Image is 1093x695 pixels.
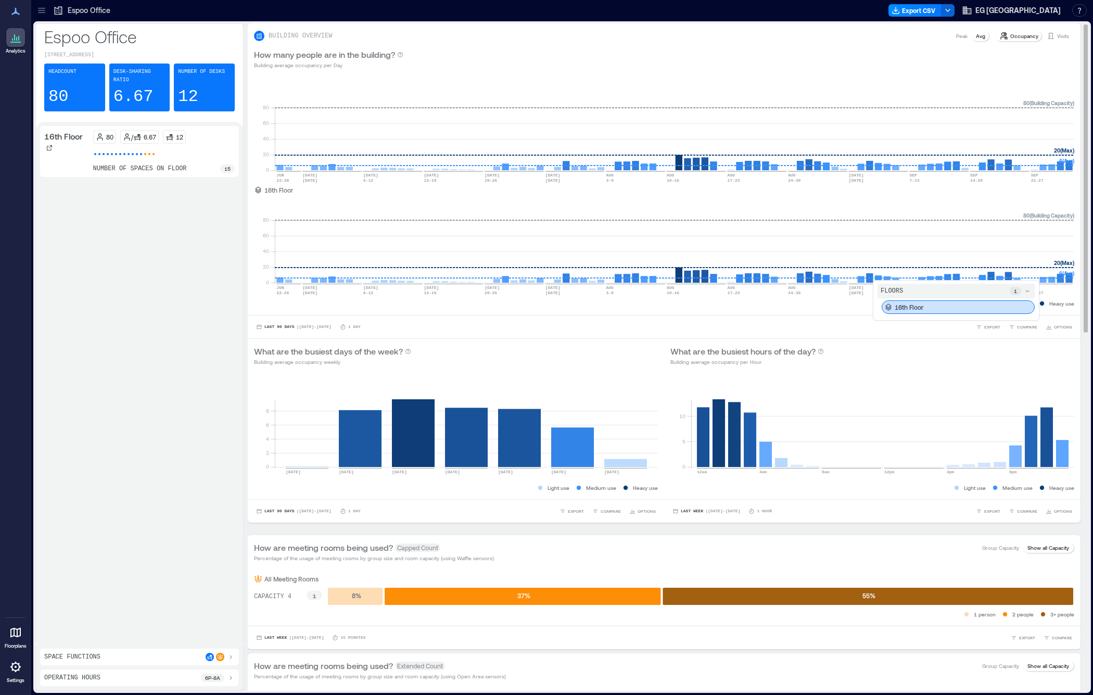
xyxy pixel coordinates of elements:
[1049,299,1074,308] p: Heavy use
[964,484,986,492] p: Light use
[697,470,707,474] text: 12am
[286,470,301,474] text: [DATE]
[2,620,30,652] a: Floorplans
[728,290,740,295] text: 17-23
[263,217,269,223] tspan: 80
[178,68,225,76] p: Number of Desks
[976,32,985,40] p: Avg
[627,506,658,516] button: OPTIONS
[606,178,614,183] text: 3-9
[788,178,800,183] text: 24-30
[1027,662,1069,670] p: Show all Capacity
[363,173,378,178] text: [DATE]
[1052,635,1072,641] span: COMPARE
[254,61,403,69] p: Building average occupancy per Day
[982,544,1019,552] p: Group Capacity
[363,285,378,290] text: [DATE]
[947,470,955,474] text: 4pm
[1007,322,1039,332] button: COMPARE
[266,450,269,456] tspan: 2
[5,643,27,649] p: Floorplans
[348,324,361,330] p: 1 Day
[266,279,269,285] tspan: 0
[263,263,269,270] tspan: 20
[557,506,586,516] button: EXPORT
[682,438,685,445] tspan: 5
[759,470,767,474] text: 4am
[485,285,500,290] text: [DATE]
[254,541,393,554] p: How are meeting rooms being used?
[113,68,166,84] p: Desk-sharing ratio
[975,5,1061,16] span: EG [GEOGRAPHIC_DATA]
[264,186,293,194] p: 16th Floor
[1019,635,1035,641] span: EXPORT
[1031,173,1039,178] text: SEP
[302,173,317,178] text: [DATE]
[254,554,494,562] p: Percentage of the usage of meeting rooms by group size and room capacity (using Waffle sensors)
[44,51,235,59] p: [STREET_ADDRESS]
[205,674,220,682] p: 6p - 8a
[1049,484,1074,492] p: Heavy use
[395,662,445,670] span: Extended Count
[395,544,440,552] span: Capped Count
[545,285,561,290] text: [DATE]
[548,484,569,492] p: Light use
[3,25,29,57] a: Analytics
[667,178,679,183] text: 10-16
[276,285,284,290] text: JUN
[974,322,1002,332] button: EXPORT
[266,408,269,414] tspan: 8
[266,463,269,470] tspan: 0
[984,324,1000,330] span: EXPORT
[48,68,77,76] p: Headcount
[1057,32,1069,40] p: Visits
[822,470,830,474] text: 8am
[982,662,1019,670] p: Group Capacity
[956,32,968,40] p: Peak
[909,178,919,183] text: 7-13
[93,165,187,173] p: number of spaces on floor
[113,86,154,107] p: 6.67
[254,672,506,680] p: Percentage of the usage of meeting rooms by group size and room capacity (using Open Area sensors)
[909,173,917,178] text: SEP
[1010,32,1038,40] p: Occupancy
[254,358,411,366] p: Building average occupancy weekly
[302,290,317,295] text: [DATE]
[424,290,437,295] text: 13-19
[266,436,269,442] tspan: 4
[339,470,354,474] text: [DATE]
[424,173,439,178] text: [DATE]
[670,358,824,366] p: Building average occupancy per Hour
[276,290,289,295] text: 22-28
[3,654,28,687] a: Settings
[254,660,393,672] p: How are meeting rooms being used?
[1009,470,1017,474] text: 8pm
[667,290,679,295] text: 10-16
[224,165,231,173] p: 15
[1044,506,1074,516] button: OPTIONS
[264,575,319,583] p: All Meeting Rooms
[670,345,816,358] p: What are the busiest hours of the day?
[1009,633,1037,643] button: EXPORT
[1017,324,1037,330] span: COMPARE
[606,173,614,178] text: AUG
[498,470,513,474] text: [DATE]
[974,610,996,618] p: 1 person
[849,173,864,178] text: [DATE]
[485,290,497,295] text: 20-26
[970,178,983,183] text: 14-20
[633,484,658,492] p: Heavy use
[788,173,796,178] text: AUG
[254,506,334,516] button: Last 90 Days |[DATE]-[DATE]
[881,287,903,295] p: FLOORS
[6,48,26,54] p: Analytics
[106,133,113,141] p: 80
[545,290,561,295] text: [DATE]
[263,135,269,142] tspan: 40
[266,422,269,428] tspan: 6
[586,484,616,492] p: Medium use
[352,592,361,599] text: 8 %
[670,506,742,516] button: Last Week |[DATE]-[DATE]
[638,508,656,514] span: OPTIONS
[545,178,561,183] text: [DATE]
